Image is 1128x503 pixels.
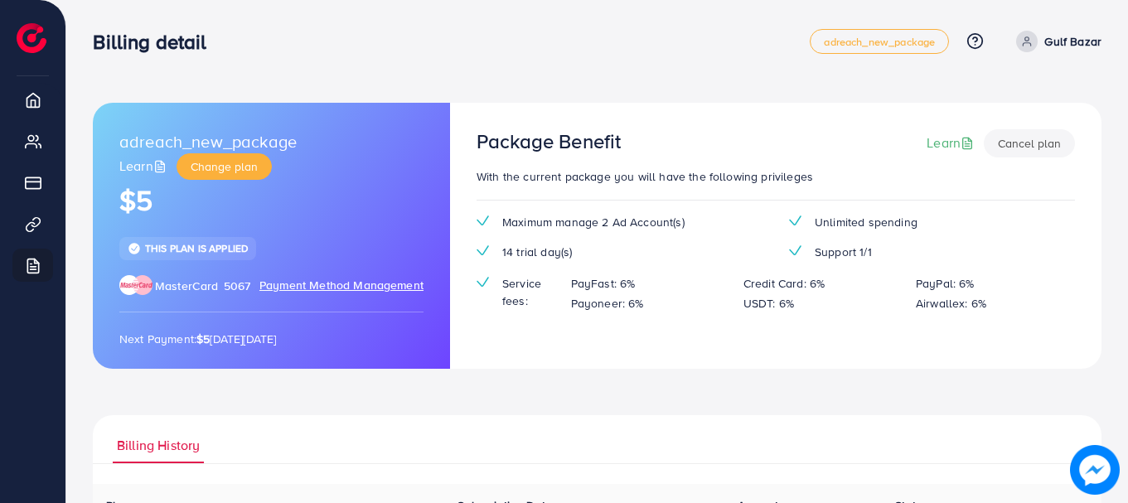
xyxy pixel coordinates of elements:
span: Payment Method Management [259,277,424,295]
span: Support 1/1 [815,244,872,260]
span: Change plan [191,158,258,175]
p: Credit Card: 6% [743,273,825,293]
p: Airwallex: 6% [916,293,986,313]
span: adreach_new_package [119,129,297,153]
img: tick [789,245,801,256]
p: PayPal: 6% [916,273,975,293]
img: tick [477,245,489,256]
h1: $5 [119,184,424,218]
h3: Package Benefit [477,129,621,153]
button: Change plan [177,153,272,180]
img: tick [477,215,489,226]
span: Service fees: [502,275,558,309]
span: adreach_new_package [824,36,935,47]
p: Gulf Bazar [1044,31,1101,51]
p: Next Payment: [DATE][DATE] [119,329,424,349]
img: tick [789,215,801,226]
p: Payoneer: 6% [571,293,644,313]
p: With the current package you will have the following privileges [477,167,1075,186]
span: 14 trial day(s) [502,244,572,260]
img: image [1070,445,1119,494]
a: Learn [119,157,170,176]
a: Gulf Bazar [1009,31,1101,52]
img: tick [477,277,489,288]
img: brand [119,275,152,295]
span: Billing History [117,436,200,455]
span: This plan is applied [145,241,248,255]
a: adreach_new_package [810,29,949,54]
span: 5067 [224,278,251,294]
img: logo [17,23,46,53]
img: tick [128,242,141,255]
strong: $5 [196,331,210,347]
p: USDT: 6% [743,293,794,313]
span: Maximum manage 2 Ad Account(s) [502,214,685,230]
button: Cancel plan [984,129,1075,157]
a: Learn [927,133,977,152]
p: PayFast: 6% [571,273,636,293]
span: MasterCard [155,278,219,294]
h3: Billing detail [93,30,220,54]
span: Unlimited spending [815,214,917,230]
